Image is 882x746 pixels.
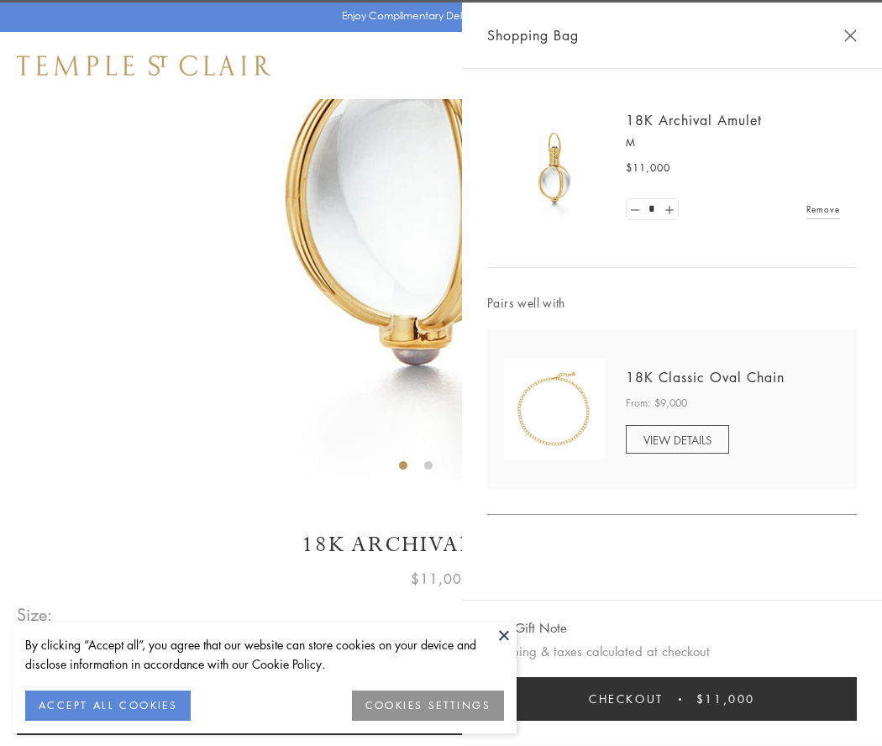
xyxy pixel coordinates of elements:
[17,601,54,628] span: Size:
[25,691,191,721] button: ACCEPT ALL COOKIES
[589,690,664,708] span: Checkout
[487,293,857,313] span: Pairs well with
[504,118,605,218] img: 18K Archival Amulet
[17,55,270,76] img: Temple St. Clair
[25,635,504,674] div: By clicking “Accept all”, you agree that our website can store cookies on your device and disclos...
[643,432,711,448] span: VIEW DETAILS
[626,160,670,176] span: $11,000
[342,8,533,24] p: Enjoy Complimentary Delivery & Returns
[626,111,762,129] a: 18K Archival Amulet
[844,29,857,42] button: Close Shopping Bag
[806,200,840,218] a: Remove
[626,134,840,151] p: M
[626,395,687,412] span: From: $9,000
[17,530,865,559] h1: 18K Archival Amulet
[660,199,677,220] a: Set quantity to 2
[626,425,729,454] a: VIEW DETAILS
[411,568,471,590] span: $11,000
[487,641,857,662] p: Shipping & taxes calculated at checkout
[487,24,579,46] span: Shopping Bag
[352,691,504,721] button: COOKIES SETTINGS
[627,199,643,220] a: Set quantity to 0
[487,677,857,721] button: Checkout $11,000
[487,617,567,638] button: Add Gift Note
[626,368,785,386] a: 18K Classic Oval Chain
[696,690,755,708] span: $11,000
[504,359,605,460] img: N88865-OV18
